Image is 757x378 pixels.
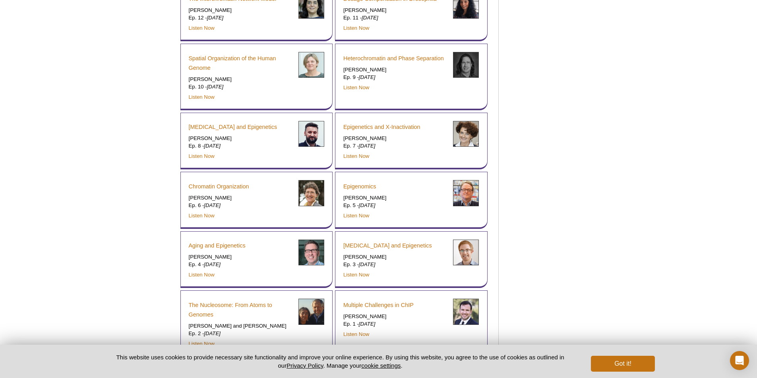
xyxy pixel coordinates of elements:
[189,194,292,201] p: [PERSON_NAME]
[343,331,369,337] a: Listen Now
[189,261,292,268] p: Ep. 4 -
[359,143,376,149] em: [DATE]
[189,241,246,250] a: Aging and Epigenetics
[204,261,221,267] em: [DATE]
[343,25,369,31] a: Listen Now
[189,253,292,261] p: [PERSON_NAME]
[343,135,447,142] p: [PERSON_NAME]
[204,330,221,336] em: [DATE]
[189,153,215,159] a: Listen Now
[343,213,369,219] a: Listen Now
[453,180,479,206] img: Henk Stunnenberg headshot
[343,74,447,81] p: Ep. 9 -
[343,261,447,268] p: Ep. 3 -
[343,300,414,310] a: Multiple Challenges in ChIP
[189,83,292,90] p: Ep. 10 -
[343,272,369,278] a: Listen Now
[343,253,447,261] p: [PERSON_NAME]
[298,180,324,206] img: Susan Gasser headshot
[204,143,221,149] em: [DATE]
[189,142,292,150] p: Ep. 8 -
[453,52,479,78] img: Gary Karpen headshot
[189,94,215,100] a: Listen Now
[189,135,292,142] p: [PERSON_NAME]
[298,121,324,147] img: Jean-Sebastien Annicotte
[298,52,324,78] img: Wendy Bickmore headshot
[730,351,749,370] div: Open Intercom Messenger
[189,7,292,14] p: [PERSON_NAME]
[298,240,324,265] img: Peter Tessarz headshot
[453,240,479,265] img: David Jones headshot
[189,25,215,31] a: Listen Now
[287,362,323,369] a: Privacy Policy
[343,66,447,73] p: [PERSON_NAME]
[204,202,221,208] em: [DATE]
[189,213,215,219] a: Listen Now
[343,320,447,328] p: Ep. 1 -
[189,300,292,319] a: The Nucleosome: From Atoms to Genomes
[343,7,447,14] p: [PERSON_NAME]
[189,76,292,83] p: [PERSON_NAME]
[361,362,401,369] button: cookie settings
[453,299,479,324] img: Adam Blattler headshots
[343,313,447,320] p: [PERSON_NAME]
[343,202,447,209] p: Ep. 5 -
[343,241,432,250] a: [MEDICAL_DATA] and Epigenetics
[359,261,376,267] em: [DATE]
[189,182,249,191] a: Chromatin Organization
[189,272,215,278] a: Listen Now
[189,54,292,73] a: Spatial Organization of the Human Genome
[207,15,224,21] em: [DATE]
[189,322,292,330] p: [PERSON_NAME] and [PERSON_NAME]
[298,299,324,324] img: Ada and Don Olins headshots
[359,202,376,208] em: [DATE]
[189,202,292,209] p: Ep. 6 -
[359,321,376,327] em: [DATE]
[189,341,215,347] a: Listen Now
[189,330,292,337] p: Ep. 2 -
[343,14,447,21] p: Ep. 11 -
[189,122,277,132] a: [MEDICAL_DATA] and Epigenetics
[207,84,224,90] em: [DATE]
[343,182,376,191] a: Epigenomics
[343,84,369,90] a: Listen Now
[343,54,444,63] a: Heterochromatin and Phase Separation
[343,122,420,132] a: Epigenetics and X-Inactivation
[189,14,292,21] p: Ep. 12 -
[359,74,376,80] em: [DATE]
[591,356,654,372] button: Got it!
[453,121,479,147] img: Edith Heard headshot
[103,353,578,370] p: This website uses cookies to provide necessary site functionality and improve your online experie...
[343,194,447,201] p: [PERSON_NAME]
[362,15,378,21] em: [DATE]
[343,142,447,150] p: Ep. 7 -
[343,153,369,159] a: Listen Now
